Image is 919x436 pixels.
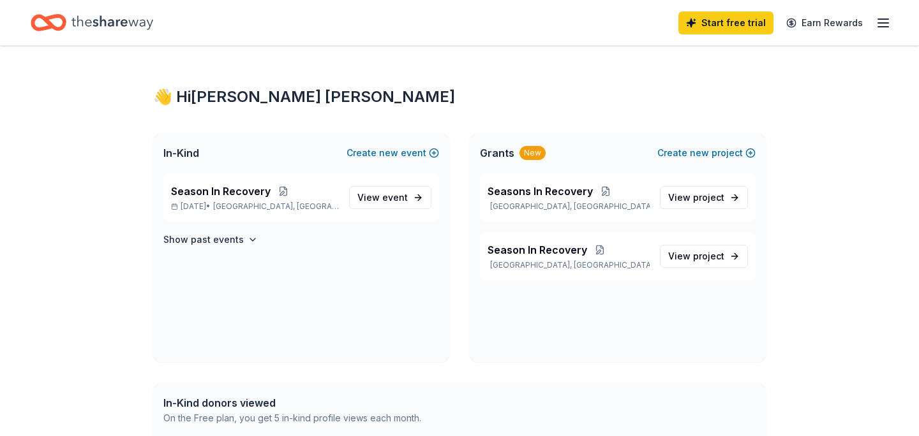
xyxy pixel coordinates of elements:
[382,192,408,203] span: event
[488,242,587,258] span: Season In Recovery
[171,201,339,212] p: [DATE] •
[31,8,153,38] a: Home
[213,201,339,212] span: [GEOGRAPHIC_DATA], [GEOGRAPHIC_DATA]
[163,232,258,247] button: Show past events
[349,186,431,209] a: View event
[163,232,244,247] h4: Show past events
[163,395,421,411] div: In-Kind donors viewed
[171,184,271,199] span: Season In Recovery
[693,192,724,203] span: project
[519,146,546,160] div: New
[488,201,650,212] p: [GEOGRAPHIC_DATA], [GEOGRAPHIC_DATA]
[488,184,593,199] span: Seasons In Recovery
[163,145,199,161] span: In-Kind
[693,251,724,261] span: project
[357,190,408,205] span: View
[480,145,514,161] span: Grants
[657,145,756,161] button: Createnewproject
[660,245,748,268] a: View project
[668,190,724,205] span: View
[379,145,398,161] span: new
[347,145,439,161] button: Createnewevent
[660,186,748,209] a: View project
[690,145,709,161] span: new
[488,260,650,270] p: [GEOGRAPHIC_DATA], [GEOGRAPHIC_DATA]
[779,11,870,34] a: Earn Rewards
[668,249,724,264] span: View
[163,411,421,426] div: On the Free plan, you get 5 in-kind profile views each month.
[678,11,773,34] a: Start free trial
[153,87,766,107] div: 👋 Hi [PERSON_NAME] [PERSON_NAME]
